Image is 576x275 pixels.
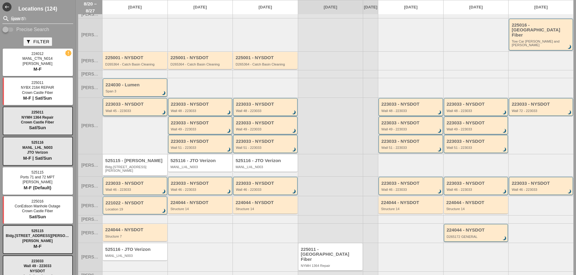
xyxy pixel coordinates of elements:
div: Wall 48 - 223033 [381,109,441,113]
span: NYBX 2164 REPAIR [21,85,54,90]
i: brightness_3 [436,188,443,195]
i: brightness_3 [291,109,298,116]
div: 223033 - NYSDOT [106,102,165,107]
div: Wall 51 - 223033 [236,146,296,149]
div: 223033 - NYSDOT [171,139,231,144]
span: [PERSON_NAME] [81,231,99,235]
div: 223033 - NYSDOT [512,102,571,107]
div: 223033 - NYSDOT [171,181,231,186]
div: 224044 - NYSDOT [447,228,506,233]
span: Sat/Sun [29,125,46,130]
i: filter_alt [26,39,31,44]
span: 225011 [31,110,44,114]
div: Wall 72 - 223033 [512,109,571,113]
a: [DATE] [509,0,573,14]
div: Wall 46 - 223033 [447,188,506,191]
div: 525115 - [PERSON_NAME] [105,158,166,163]
div: 225016 - [GEOGRAPHIC_DATA] Fiber [512,23,571,38]
i: brightness_3 [226,188,232,195]
div: Wall 49 - 223033 [447,127,506,131]
i: brightness_3 [436,109,443,116]
div: Wall 46 - 223033 [106,188,165,191]
a: [DATE] [168,0,233,14]
i: brightness_3 [436,146,443,153]
span: [PERSON_NAME] [81,33,99,37]
button: Shrink Sidebar [2,2,11,11]
div: MANL_LHL_N003 [171,165,231,169]
span: Crown Castle Fiber [22,209,53,213]
span: [PERSON_NAME] [81,217,99,222]
div: Structure 14 [236,207,296,211]
span: [PERSON_NAME] [81,85,99,90]
span: [PERSON_NAME] [81,59,99,63]
span: MANL_LHL_N003 [22,145,53,150]
span: [PERSON_NAME] [23,180,53,184]
div: Wall 51 - 223033 [381,146,441,149]
span: M-F (Default) [24,185,51,190]
div: 223033 - NYSDOT [447,102,506,107]
div: 223033 - NYSDOT [171,102,231,107]
span: MANL_CTN_N014 [22,56,53,61]
a: [DATE] [363,0,378,14]
div: Tow Car Broome and Willett [512,40,571,47]
span: M-F [34,244,42,249]
button: Filter [24,37,52,46]
span: 225016 [31,199,44,203]
i: brightness_3 [161,188,167,195]
i: brightness_3 [291,146,298,153]
span: Bldg.[STREET_ADDRESS][PERSON_NAME] [6,234,82,238]
div: Wall 46 - 223033 [171,188,231,191]
div: D265364 - Catch Basin Cleaning [105,62,166,66]
div: 525116 - JTO Verizon [236,158,296,163]
a: [DATE] [298,0,363,14]
div: Wall 46 - 223033 [236,188,296,191]
a: [DATE] [103,0,168,14]
i: west [2,2,11,11]
div: Wall 51 - 223033 [171,146,231,149]
i: brightness_3 [161,90,167,97]
i: brightness_3 [291,128,298,134]
i: brightness_3 [566,109,573,116]
span: Crown Castle Fiber [22,91,53,95]
span: 525115 [31,170,44,174]
div: 221022 - NYSDOT [106,200,165,206]
div: D265364 - Catch Basin Cleaning [236,62,296,66]
div: Structure 14 [171,207,231,211]
span: ConEdison Manhole Outage [15,204,60,208]
span: 223033 [31,259,44,263]
i: brightness_3 [436,128,443,134]
span: [PERSON_NAME] [81,163,99,168]
div: NYMH 1364 Repair [301,264,361,267]
i: brightness_3 [502,109,508,116]
div: 525116 - JTO Verizon [171,158,231,163]
div: Span 3 [106,89,165,93]
div: 223033 - NYSDOT [447,139,506,144]
div: 223033 - NYSDOT [106,181,165,186]
div: Wall 48 - 223033 [236,109,296,113]
i: brightness_3 [566,188,573,195]
span: NYMH 1364 Repair [21,115,54,120]
div: 224044 - NYSDOT [236,200,296,205]
div: 223033 - NYSDOT [381,120,441,126]
i: brightness_3 [502,128,508,134]
div: Wall 46 - 223033 [512,188,571,191]
div: 223033 - NYSDOT [171,120,231,126]
div: 223033 - NYSDOT [381,181,441,186]
div: Filter [26,38,49,45]
div: Enable Precise search to match search terms exactly. [2,26,73,33]
div: Wall 48 - 223033 [171,109,231,113]
div: 224030 - Lumen [106,82,165,88]
span: 525116 [31,140,44,145]
div: Structure 7 [105,235,166,238]
i: brightness_3 [161,109,167,116]
div: 223033 - NYSDOT [236,181,296,186]
span: 225011 [31,81,44,85]
span: [PERSON_NAME] [81,203,99,208]
span: Sat/Sun [29,214,46,219]
div: 224044 - NYSDOT [381,200,441,205]
i: brightness_3 [502,235,508,242]
i: search [2,15,10,22]
div: MANL_LHL_N003 [105,254,166,257]
div: 224044 - NYSDOT [171,200,231,205]
div: Wall 48 - 223033 [447,109,506,113]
